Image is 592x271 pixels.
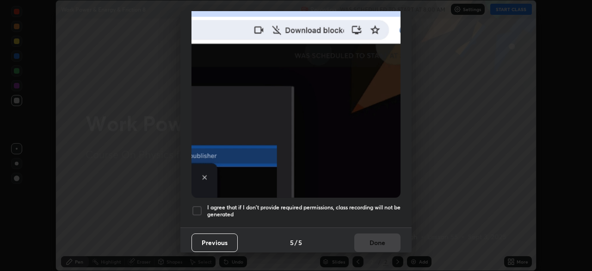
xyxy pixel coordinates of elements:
[290,238,294,247] h4: 5
[191,233,238,252] button: Previous
[298,238,302,247] h4: 5
[295,238,297,247] h4: /
[207,204,401,218] h5: I agree that if I don't provide required permissions, class recording will not be generated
